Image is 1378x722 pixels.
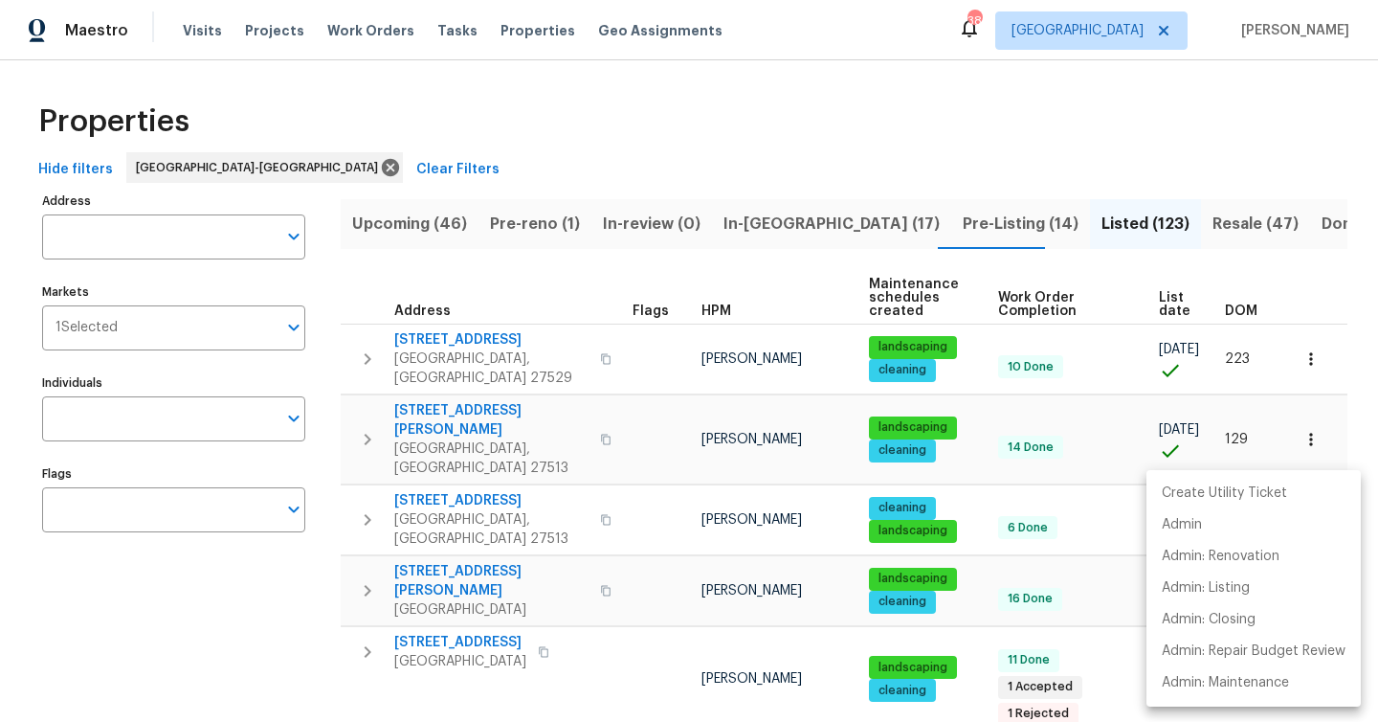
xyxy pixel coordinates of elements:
[1162,515,1202,535] p: Admin
[1162,610,1256,630] p: Admin: Closing
[1162,673,1289,693] p: Admin: Maintenance
[1162,547,1279,567] p: Admin: Renovation
[1162,578,1250,598] p: Admin: Listing
[1162,642,1345,662] p: Admin: Repair Budget Review
[1162,484,1287,504] p: Create Utility Ticket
